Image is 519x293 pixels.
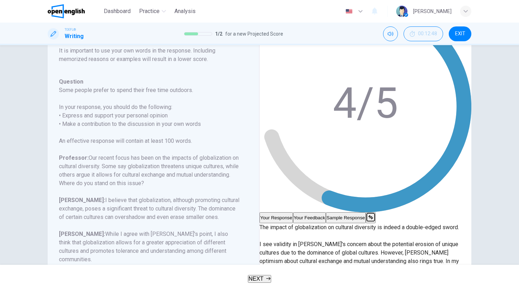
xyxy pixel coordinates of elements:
[449,26,471,41] button: EXIT
[59,154,239,188] h6: Our recent focus has been on the impacts of globalization on cultural diversity. Some say globali...
[139,7,160,16] span: Practice
[249,276,264,282] span: NEXT
[345,9,353,14] img: en
[104,7,131,16] span: Dashboard
[59,137,239,145] h6: An effective response will contain at least 100 words.
[413,7,452,16] div: [PERSON_NAME]
[259,212,293,223] button: Your Response
[101,5,133,18] button: Dashboard
[418,31,437,37] span: 00:12:48
[136,5,169,18] button: Practice
[248,275,272,283] button: NEXT
[59,230,239,264] h6: While I agree with [PERSON_NAME]'s point, I also think that globalization allows for a greater ap...
[59,86,239,94] h6: Some people prefer to spend their free time outdoors.
[65,32,84,41] h1: Writing
[59,154,89,161] b: Professor:
[59,231,105,237] b: [PERSON_NAME]:
[225,30,283,38] span: for a new Projected Score
[48,4,101,18] a: OpenEnglish logo
[383,26,398,41] div: Mute
[259,212,471,223] div: basic tabs example
[215,30,222,38] span: 1 / 2
[48,4,85,18] img: OpenEnglish logo
[455,31,465,37] span: EXIT
[404,26,443,41] div: Hide
[174,7,196,16] span: Analysis
[396,6,407,17] img: Profile picture
[326,212,366,223] button: Sample Response
[59,78,239,86] h6: Question
[404,26,443,41] button: 00:12:48
[59,197,105,203] b: [PERSON_NAME]:
[293,212,326,223] button: Your Feedback
[65,27,76,32] span: TOEFL®
[333,79,398,128] text: 4/5
[59,103,239,128] h6: In your response, you should do the following: • Express and support your personal opinion • Make...
[59,196,239,221] h6: I believe that globalization, although promoting cultural exchange, poses a significant threat to...
[172,5,198,18] button: Analysis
